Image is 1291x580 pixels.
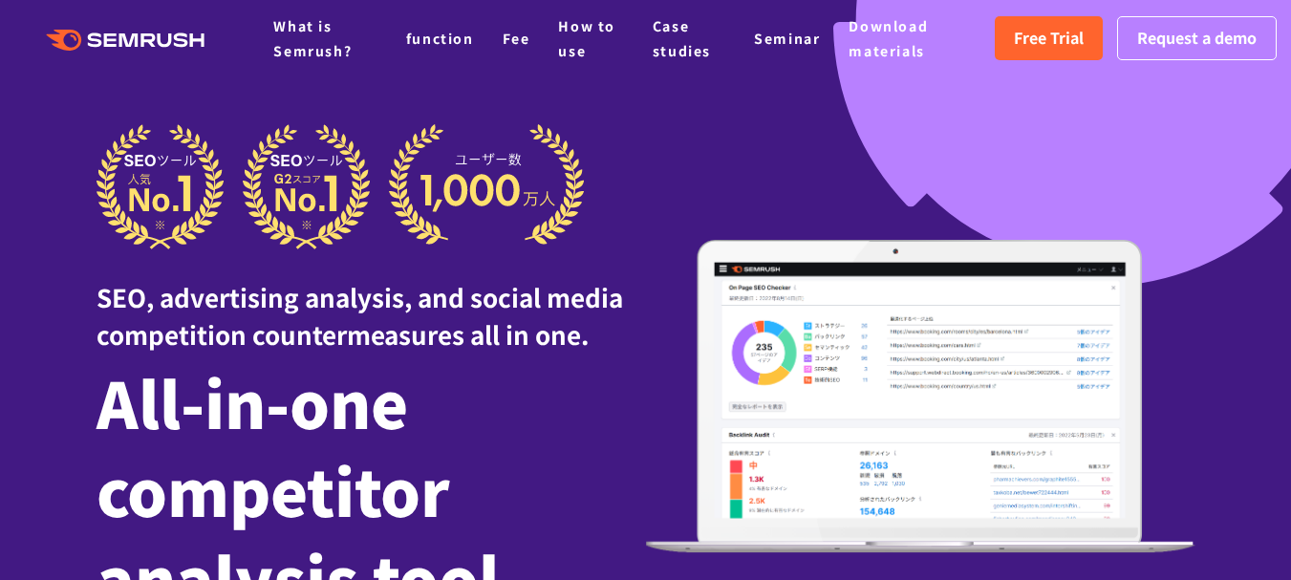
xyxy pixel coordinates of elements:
a: Free Trial [995,16,1103,60]
a: What is Semrush? [273,16,352,60]
font: Free Trial [1014,26,1084,49]
font: Request a demo [1137,26,1257,49]
a: Case studies [653,16,711,60]
a: function [406,29,474,48]
a: Seminar [754,29,820,48]
a: Fee [503,29,530,48]
a: Download materials [849,16,928,60]
font: SEO, advertising analysis, and social media competition countermeasures all in one. [97,279,623,352]
font: All-in-one [97,355,408,447]
a: Request a demo [1117,16,1277,60]
a: How to use [558,16,615,60]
